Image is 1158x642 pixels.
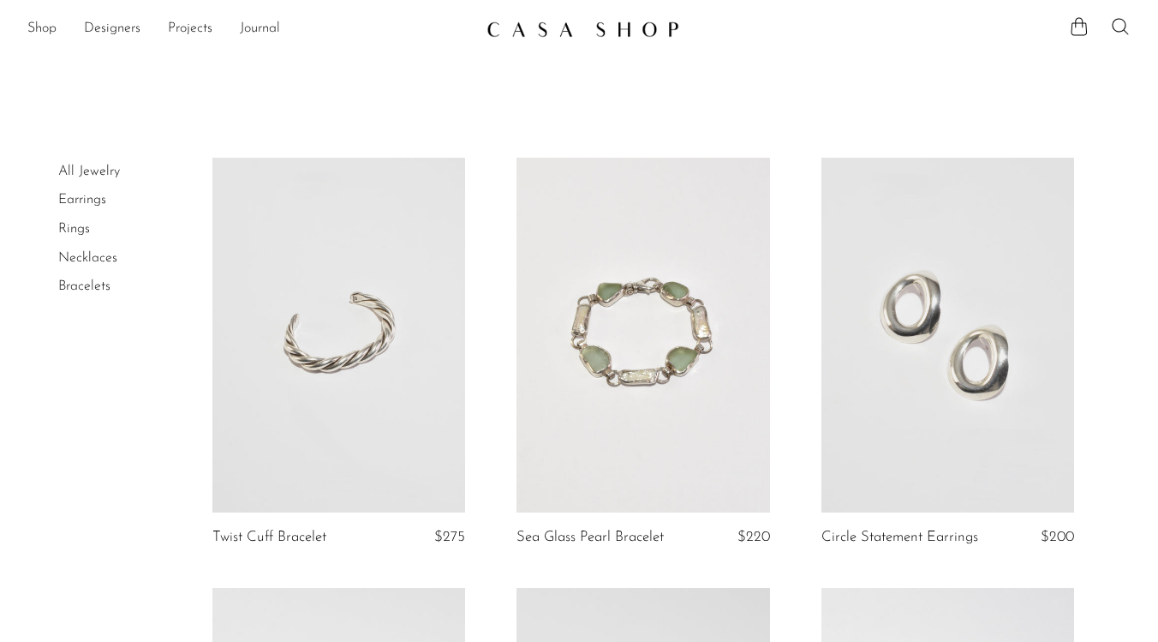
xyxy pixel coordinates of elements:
a: Designers [84,18,140,40]
span: $220 [737,530,770,544]
a: Journal [240,18,280,40]
a: Sea Glass Pearl Bracelet [516,530,664,545]
a: Shop [27,18,57,40]
a: Earrings [58,193,106,207]
ul: NEW HEADER MENU [27,15,473,44]
a: Rings [58,222,90,236]
a: Projects [168,18,212,40]
a: All Jewelry [58,165,120,178]
a: Bracelets [58,279,110,293]
a: Circle Statement Earrings [821,530,978,545]
a: Necklaces [58,251,117,265]
span: $275 [434,530,465,544]
nav: Desktop navigation [27,15,473,44]
span: $200 [1041,530,1074,544]
a: Twist Cuff Bracelet [212,530,326,545]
